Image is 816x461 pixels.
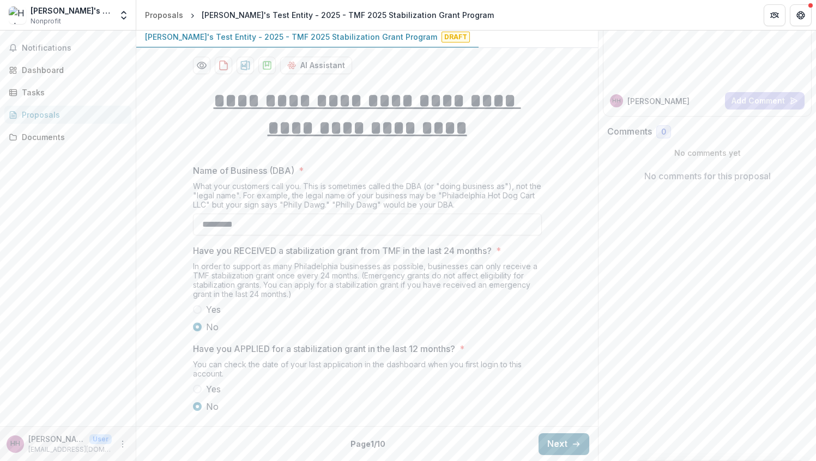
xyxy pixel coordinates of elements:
[258,57,276,74] button: download-proposal
[116,4,131,26] button: Open entity switcher
[644,169,771,183] p: No comments for this proposal
[725,92,805,110] button: Add Comment
[10,440,20,447] div: Helen Horstmann-Allen
[145,9,183,21] div: Proposals
[31,16,61,26] span: Nonprofit
[442,32,470,43] span: Draft
[206,383,221,396] span: Yes
[22,64,123,76] div: Dashboard
[280,57,352,74] button: AI Assistant
[350,438,385,450] p: Page 1 / 10
[193,57,210,74] button: Preview d38c8edc-f216-4bd7-9905-549c0f05693c-0.pdf
[28,445,112,454] p: [EMAIL_ADDRESS][DOMAIN_NAME]
[4,83,131,101] a: Tasks
[141,7,188,23] a: Proposals
[206,303,221,316] span: Yes
[22,44,127,53] span: Notifications
[206,320,219,333] span: No
[28,433,85,445] p: [PERSON_NAME]
[612,98,621,104] div: Helen Horstmann-Allen
[193,360,542,383] div: You can check the date of your last application in the dashboard when you first login to this acc...
[202,9,494,21] div: [PERSON_NAME]'s Test Entity - 2025 - TMF 2025 Stabilization Grant Program
[607,147,807,159] p: No comments yet
[22,87,123,98] div: Tasks
[764,4,785,26] button: Partners
[145,31,437,43] p: [PERSON_NAME]'s Test Entity - 2025 - TMF 2025 Stabilization Grant Program
[4,106,131,124] a: Proposals
[116,438,129,451] button: More
[607,126,652,137] h2: Comments
[22,131,123,143] div: Documents
[31,5,112,16] div: [PERSON_NAME]'s Test Entity
[206,400,219,413] span: No
[237,57,254,74] button: download-proposal
[141,7,498,23] nav: breadcrumb
[193,244,492,257] p: Have you RECEIVED a stabilization grant from TMF in the last 24 months?
[627,95,690,107] p: [PERSON_NAME]
[193,342,455,355] p: Have you APPLIED for a stabilization grant in the last 12 months?
[9,7,26,24] img: Helen's Test Entity
[661,128,666,137] span: 0
[193,262,542,303] div: In order to support as many Philadelphia businesses as possible, businesses can only receive a TM...
[215,57,232,74] button: download-proposal
[22,109,123,120] div: Proposals
[89,434,112,444] p: User
[4,61,131,79] a: Dashboard
[539,433,589,455] button: Next
[4,39,131,57] button: Notifications
[790,4,812,26] button: Get Help
[193,181,542,214] div: What your customers call you. This is sometimes called the DBA (or "doing business as"), not the ...
[193,164,294,177] p: Name of Business (DBA)
[4,128,131,146] a: Documents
